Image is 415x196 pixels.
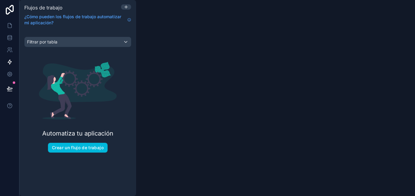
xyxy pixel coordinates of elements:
[48,143,108,153] button: Crear un flujo de trabajo
[52,145,104,150] font: Crear un flujo de trabajo
[27,39,57,44] font: Filtrar por tabla
[42,130,113,137] font: Automatiza tu aplicación
[19,29,136,196] div: contenido desplazable
[24,14,121,25] font: ¿Cómo pueden los flujos de trabajo automatizar mi aplicación?
[24,5,63,11] font: Flujos de trabajo
[24,37,131,47] button: Filtrar por tabla
[22,14,134,26] a: ¿Cómo pueden los flujos de trabajo automatizar mi aplicación?
[39,62,117,119] img: Automatiza tu aplicación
